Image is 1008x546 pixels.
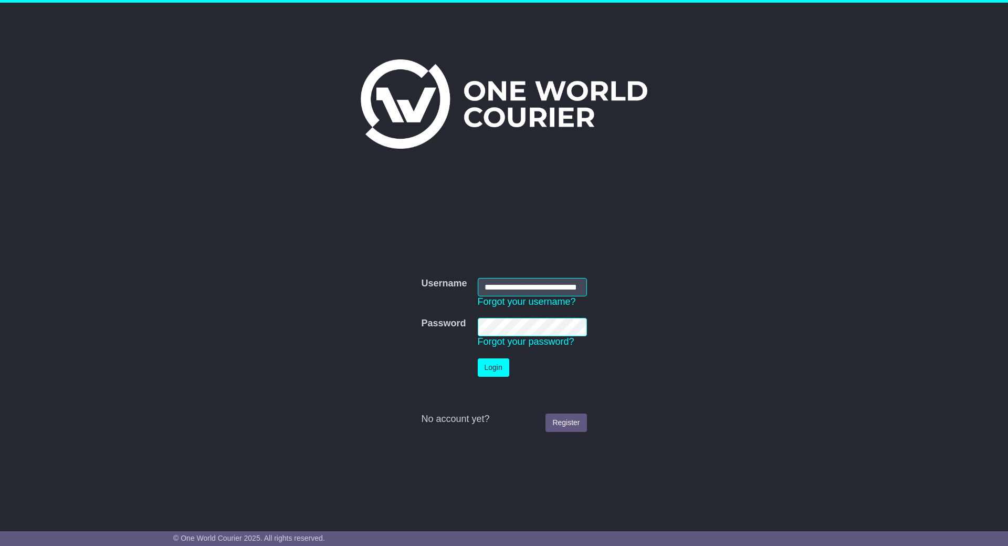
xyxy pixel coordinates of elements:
[545,414,586,432] a: Register
[478,358,509,377] button: Login
[478,296,576,307] a: Forgot your username?
[173,534,325,542] span: © One World Courier 2025. All rights reserved.
[421,278,467,290] label: Username
[478,336,574,347] a: Forgot your password?
[421,414,586,425] div: No account yet?
[361,59,647,149] img: One World
[421,318,466,329] label: Password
